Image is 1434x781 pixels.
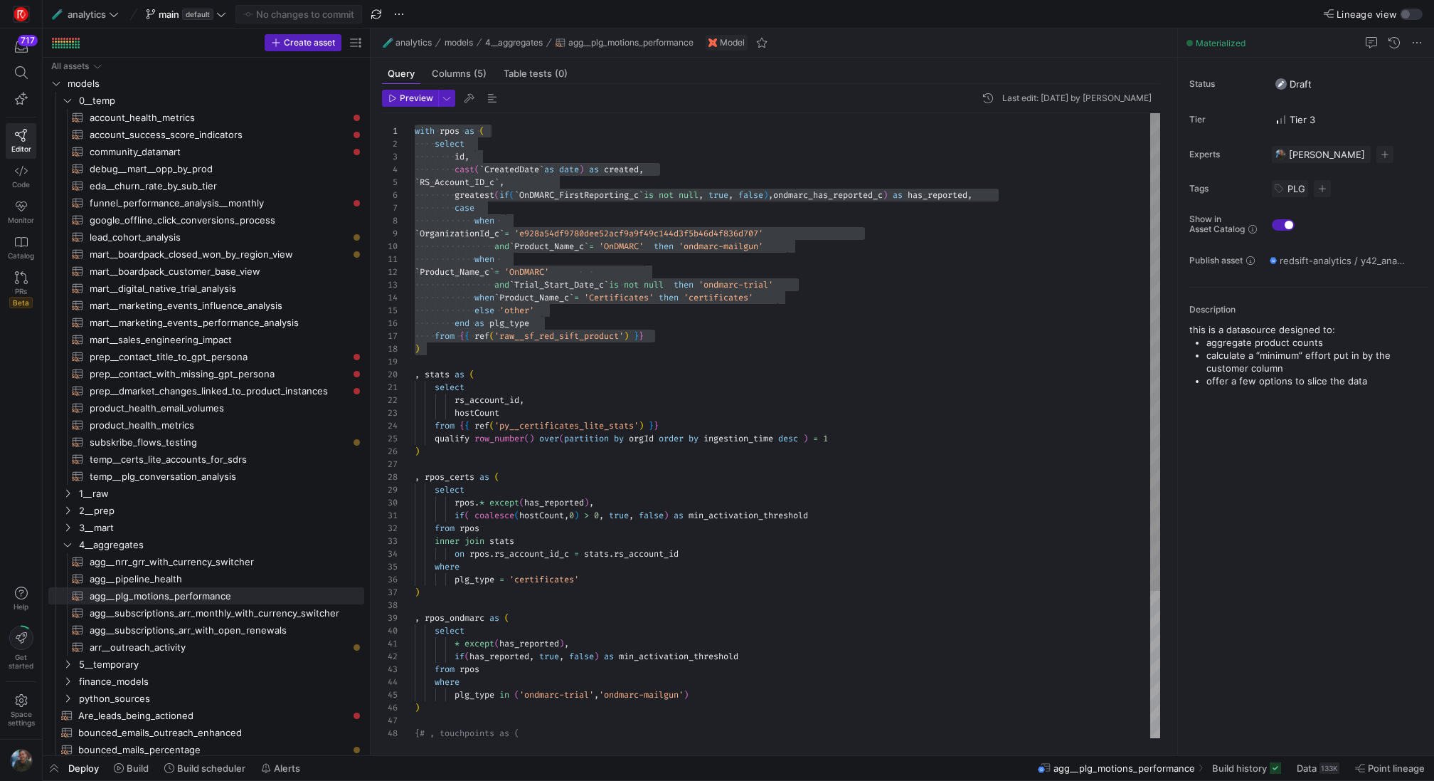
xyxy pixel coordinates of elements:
[255,756,307,780] button: Alerts
[48,348,364,365] a: prep__contact_title_to_gpt_persona​​​​​​​​​​
[8,216,34,224] span: Monitor
[539,164,544,175] span: `
[90,451,348,468] span: temp__certs_lite_accounts_for_sdrs​​​​​​​​​​
[48,263,364,280] div: Press SPACE to select this row.
[48,314,364,331] div: Press SPACE to select this row.
[489,318,529,329] span: plg_type
[48,707,364,724] a: Are_leads_being_actioned​​​​​​​​​​
[90,263,348,280] span: mart__boardpack_customer_base_view​​​​​​​​​​
[8,251,34,260] span: Catalog
[768,189,773,201] span: ,
[604,279,609,290] span: `
[455,164,474,175] span: cast
[90,349,348,365] span: prep__contact_title_to_gpt_persona​​​​​​​​​​
[708,189,728,201] span: true
[679,241,763,252] span: 'ondmarc-mailgun'
[48,416,364,434] a: product_health_metrics​​​​​​​​​​
[609,279,619,290] span: is
[78,742,348,758] span: bounced_mails_percentage​​​​​​​​​​
[504,69,568,78] span: Table tests
[48,297,364,314] a: mart__marketing_events_influence_analysis​​​​​​​​​​
[460,330,464,342] span: {
[90,622,348,639] span: agg__subscriptions_arr_with_open_renewals​​​​​​​​​​
[90,383,348,399] span: prep__dmarket_changes_linked_to_product_instances​​​​​​​​​​
[494,241,509,252] span: and
[504,266,549,278] span: 'OnDMARC'
[90,468,348,485] span: temp__plg_conversation_analysis​​​​​​​​​​
[48,109,364,126] a: account_health_metrics​​​​​​​​​​
[395,38,432,48] span: analytics
[499,177,504,188] span: ,
[474,215,494,226] span: when
[48,639,364,656] a: arr__outreach_activity​​​​​​​​​​
[68,75,362,92] span: models
[634,330,639,342] span: }
[1275,149,1286,160] img: https://storage.googleapis.com/y42-prod-data-exchange/images/6IdsliWYEjCj6ExZYNtk9pMT8U8l8YHLguyz...
[415,228,420,239] span: `
[142,5,230,23] button: maindefault
[6,123,36,159] a: Editor
[699,279,773,290] span: 'ondmarc-trial'
[441,34,477,51] button: models
[90,178,348,194] span: eda__churn_rate_by_sub_tier​​​​​​​​​​
[494,189,499,201] span: (
[90,366,348,382] span: prep__contact_with_missing_gpt_persona​​​​​​​​​​
[48,314,364,331] a: mart__marketing_events_performance_analysis​​​​​​​​​​
[464,125,474,137] span: as
[1289,149,1365,160] span: [PERSON_NAME]
[514,279,604,290] span: Trial_Start_Date_c
[48,75,364,92] div: Press SPACE to select this row.
[1297,762,1317,774] span: Data
[90,144,348,160] span: community_datamart​​​​​​​​​​
[659,189,674,201] span: not
[499,292,569,303] span: Product_Name_c
[48,280,364,297] a: mart__digital_native_trial_analysis​​​​​​​​​​
[1189,256,1243,266] span: Publish asset
[482,34,546,51] button: 4__aggregates
[284,38,335,48] span: Create asset
[763,189,768,201] span: )
[1266,251,1408,270] button: redsift-analytics / y42_analytics_main / agg__plg_motions_performance
[90,571,348,587] span: agg__pipeline_health​​​​​​​​​​
[514,189,519,201] span: `
[382,342,398,355] div: 18
[1189,79,1260,89] span: Status
[90,195,348,211] span: funnel_performance_analysis__monthly​​​​​​​​​​
[574,292,579,303] span: =
[48,246,364,263] a: mart__boardpack_closed_won_by_region_view​​​​​​​​​​
[455,202,474,214] span: case
[382,150,398,163] div: 3
[48,211,364,229] a: google_offline_click_conversions_process​​​​​​​​​​
[589,164,599,175] span: as
[90,127,348,143] span: account_success_score_indicators​​​​​​​​​​
[382,227,398,240] div: 9
[48,58,364,75] div: Press SPACE to select this row.
[654,241,674,252] span: then
[90,400,348,416] span: product_health_email_volumes​​​​​​​​​​
[90,554,348,570] span: agg__nrr_grr_with_currency_switcher​​​​​​​​​​
[79,486,362,502] span: 1__raw
[90,229,348,246] span: lead_cohort_analysis​​​​​​​​​​
[773,189,883,201] span: ondmarc_has_reported_c
[1206,336,1428,349] p: aggregate product counts
[48,160,364,177] a: debug__mart__opp_by_prod​​​​​​​​​​
[48,5,122,23] button: 🧪analytics
[382,266,398,278] div: 12
[48,229,364,246] div: Press SPACE to select this row.
[68,9,106,20] span: analytics
[415,369,420,380] span: ,
[599,241,644,252] span: 'OnDMARC'
[90,605,348,622] span: agg__subscriptions_arr_monthly_with_currency_switcher​​​​​​​​​​
[1349,756,1431,780] button: Point lineage
[6,194,36,230] a: Monitor
[48,468,364,485] a: temp__plg_conversation_analysis​​​​​​​​​​
[79,691,362,707] span: python_sources
[494,279,509,290] span: and
[90,417,348,434] span: product_health_metrics​​​​​​​​​​
[699,189,703,201] span: ,
[48,92,364,109] div: Press SPACE to select this row.
[509,189,514,201] span: (
[6,34,36,60] button: 717
[1275,78,1312,90] span: Draft
[48,587,364,604] a: agg__plg_motions_performance​​​​​​​​​​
